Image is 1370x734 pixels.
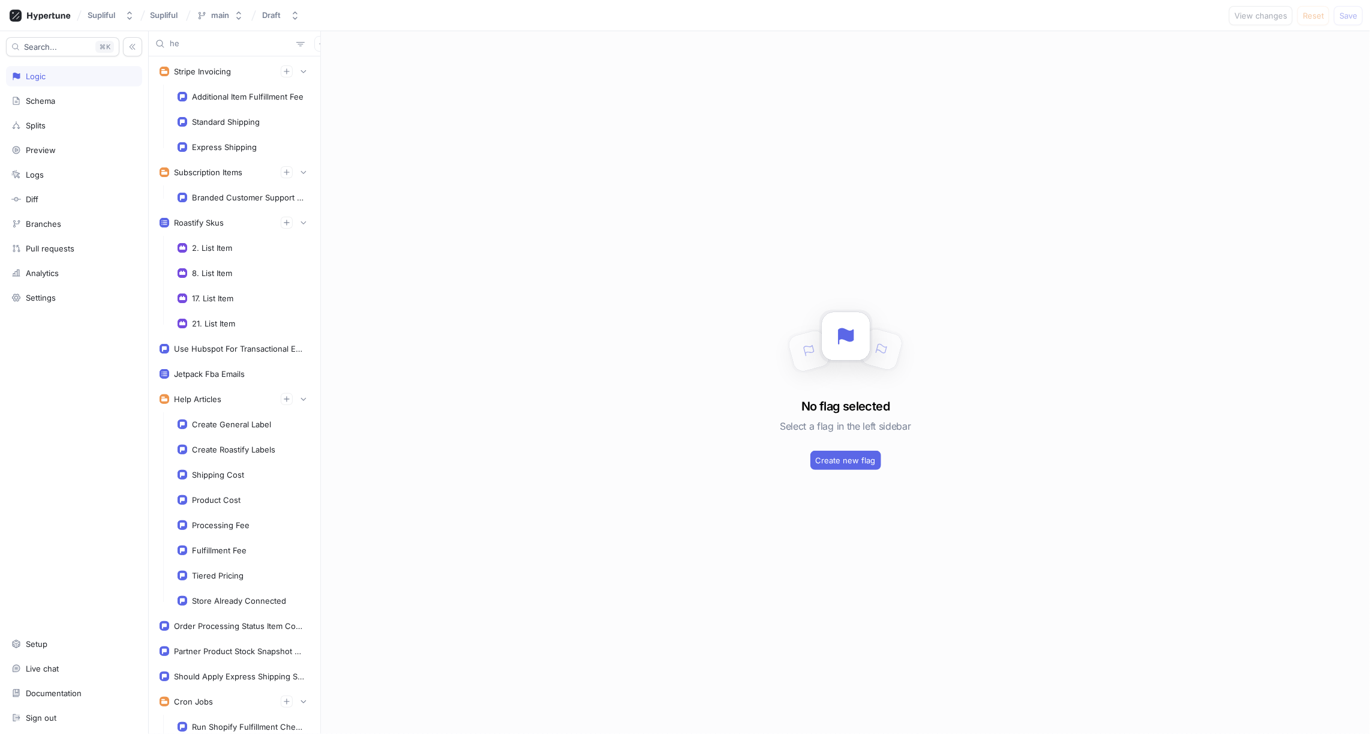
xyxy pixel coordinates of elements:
div: Run Shopify Fulfillment Check Cron [192,722,305,732]
span: Reset [1303,12,1324,19]
div: Jetpack Fba Emails [174,369,245,379]
div: Help Articles [174,394,221,404]
button: main [192,5,248,25]
div: 8. List Item [192,268,232,278]
div: Store Already Connected [192,596,286,606]
div: 21. List Item [192,319,235,328]
button: Supliful [83,5,139,25]
span: Create new flag [816,457,876,464]
button: Reset [1297,6,1329,25]
div: Tiered Pricing [192,571,244,580]
div: Create Roastify Labels [192,445,275,454]
button: Save [1334,6,1363,25]
div: Create General Label [192,420,271,429]
div: Logs [26,170,44,179]
div: Splits [26,121,46,130]
div: Subscription Items [174,167,242,177]
div: Standard Shipping [192,117,260,127]
div: Live chat [26,664,59,673]
div: Should Apply Express Shipping Sample Order [174,672,305,681]
button: View changes [1229,6,1293,25]
div: Express Shipping [192,142,257,152]
div: Analytics [26,268,59,278]
div: Partner Product Stock Snapshot Enabled [174,646,305,656]
div: Documentation [26,688,82,698]
div: Logic [26,71,46,81]
button: Create new flag [810,451,881,470]
span: View changes [1234,12,1287,19]
div: Roastify Skus [174,218,224,227]
span: Supliful [150,11,178,19]
div: Pull requests [26,244,74,253]
div: Order Processing Status Item Count [PERSON_NAME] [174,621,305,631]
div: 2. List Item [192,243,232,253]
div: Preview [26,145,56,155]
div: 17. List Item [192,293,233,303]
div: Draft [262,10,281,20]
div: Product Cost [192,495,241,505]
h5: Select a flag in the left sidebar [780,415,911,437]
a: Documentation [6,683,142,703]
div: Sign out [26,713,56,723]
div: Additional Item Fulfillment Fee [192,92,304,101]
div: Stripe Invoicing [174,67,231,76]
div: main [211,10,229,20]
div: Processing Fee [192,520,250,530]
span: Save [1339,12,1357,19]
div: Branded Customer Support Price Id [192,193,305,202]
button: Draft [257,5,305,25]
div: Use Hubspot For Transactional Emails [174,344,305,353]
button: Search...K [6,37,119,56]
div: Schema [26,96,55,106]
div: Supliful [88,10,115,20]
div: Branches [26,219,61,229]
div: Diff [26,194,38,204]
div: Shipping Cost [192,470,244,480]
span: Search... [24,43,57,50]
input: Search... [170,38,292,50]
div: Cron Jobs [174,697,213,706]
div: Setup [26,639,47,649]
div: Fulfillment Fee [192,546,247,555]
h3: No flag selected [801,397,890,415]
div: K [95,41,114,53]
div: Settings [26,293,56,302]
